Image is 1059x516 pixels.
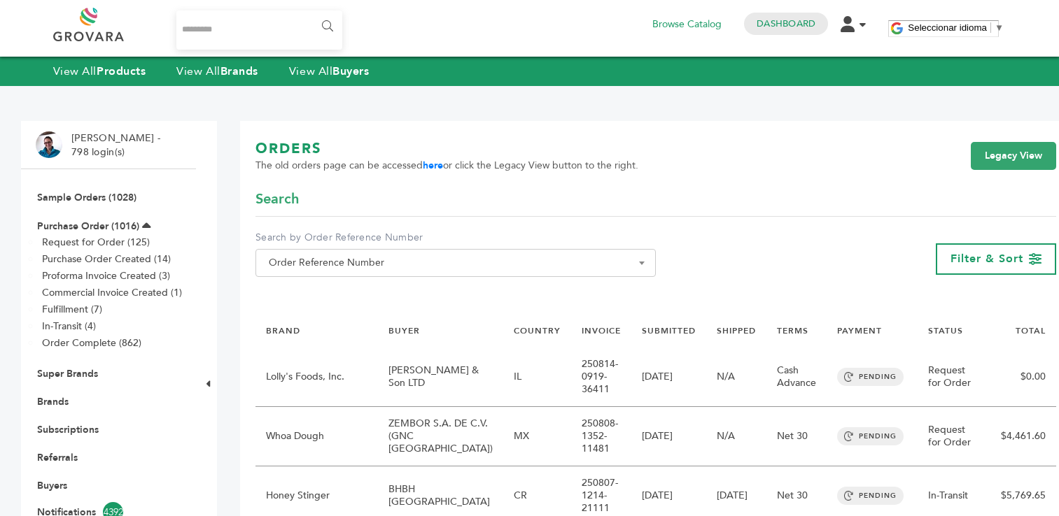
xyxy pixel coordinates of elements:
[837,325,882,336] a: PAYMENT
[255,139,638,159] h1: ORDERS
[289,64,370,79] a: View AllBuyers
[266,325,300,336] a: BRAND
[176,10,342,50] input: Search...
[42,303,102,316] a: Fulfillment (7)
[571,347,631,407] td: 250814-0919-36411
[652,17,722,32] a: Browse Catalog
[503,347,571,407] td: IL
[42,286,182,299] a: Commercial Invoice Created (1)
[37,479,67,492] a: Buyers
[42,320,96,333] a: In-Transit (4)
[42,236,150,249] a: Request for Order (125)
[255,249,656,277] span: Order Reference Number
[837,427,904,445] span: PENDING
[995,22,1004,33] span: ▼
[97,64,146,79] strong: Products
[42,336,141,350] a: Order Complete (862)
[837,487,904,505] span: PENDING
[37,367,98,380] a: Super Brands
[263,253,648,273] span: Order Reference Number
[908,22,987,33] span: Seleccionar idioma
[255,407,378,466] td: Whoa Dough
[908,22,1004,33] a: Seleccionar idioma​
[717,325,756,336] a: SHIPPED
[53,64,146,79] a: View AllProducts
[255,189,299,209] span: Search
[42,252,171,266] a: Purchase Order Created (14)
[255,159,638,173] span: The old orders page can be accessed or click the Legacy View button to the right.
[766,347,827,407] td: Cash Advance
[37,423,99,436] a: Subscriptions
[42,269,170,282] a: Proforma Invoice Created (3)
[255,231,656,245] label: Search by Order Reference Number
[985,407,1056,466] td: $4,461.60
[837,368,904,386] span: PENDING
[176,64,258,79] a: View AllBrands
[378,407,503,466] td: ZEMBOR S.A. DE C.V. (GNC [GEOGRAPHIC_DATA])
[918,347,985,407] td: Request for Order
[631,407,706,466] td: [DATE]
[951,251,1023,266] span: Filter & Sort
[37,395,69,408] a: Brands
[503,407,571,466] td: MX
[918,407,985,466] td: Request for Order
[1016,325,1046,336] a: TOTAL
[985,347,1056,407] td: $0.00
[766,407,827,466] td: Net 30
[37,220,139,233] a: Purchase Order (1016)
[514,325,561,336] a: COUNTRY
[757,17,815,30] a: Dashboard
[220,64,258,79] strong: Brands
[642,325,696,336] a: SUBMITTED
[706,407,766,466] td: N/A
[706,347,766,407] td: N/A
[378,347,503,407] td: [PERSON_NAME] & Son LTD
[332,64,369,79] strong: Buyers
[37,451,78,464] a: Referrals
[423,159,443,172] a: here
[255,347,378,407] td: Lolly's Foods, Inc.
[582,325,621,336] a: INVOICE
[571,407,631,466] td: 250808-1352-11481
[388,325,420,336] a: BUYER
[631,347,706,407] td: [DATE]
[777,325,808,336] a: TERMS
[971,142,1056,170] a: Legacy View
[71,131,164,159] li: [PERSON_NAME] - 798 login(s)
[990,22,991,33] span: ​
[928,325,963,336] a: STATUS
[37,191,136,204] a: Sample Orders (1028)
